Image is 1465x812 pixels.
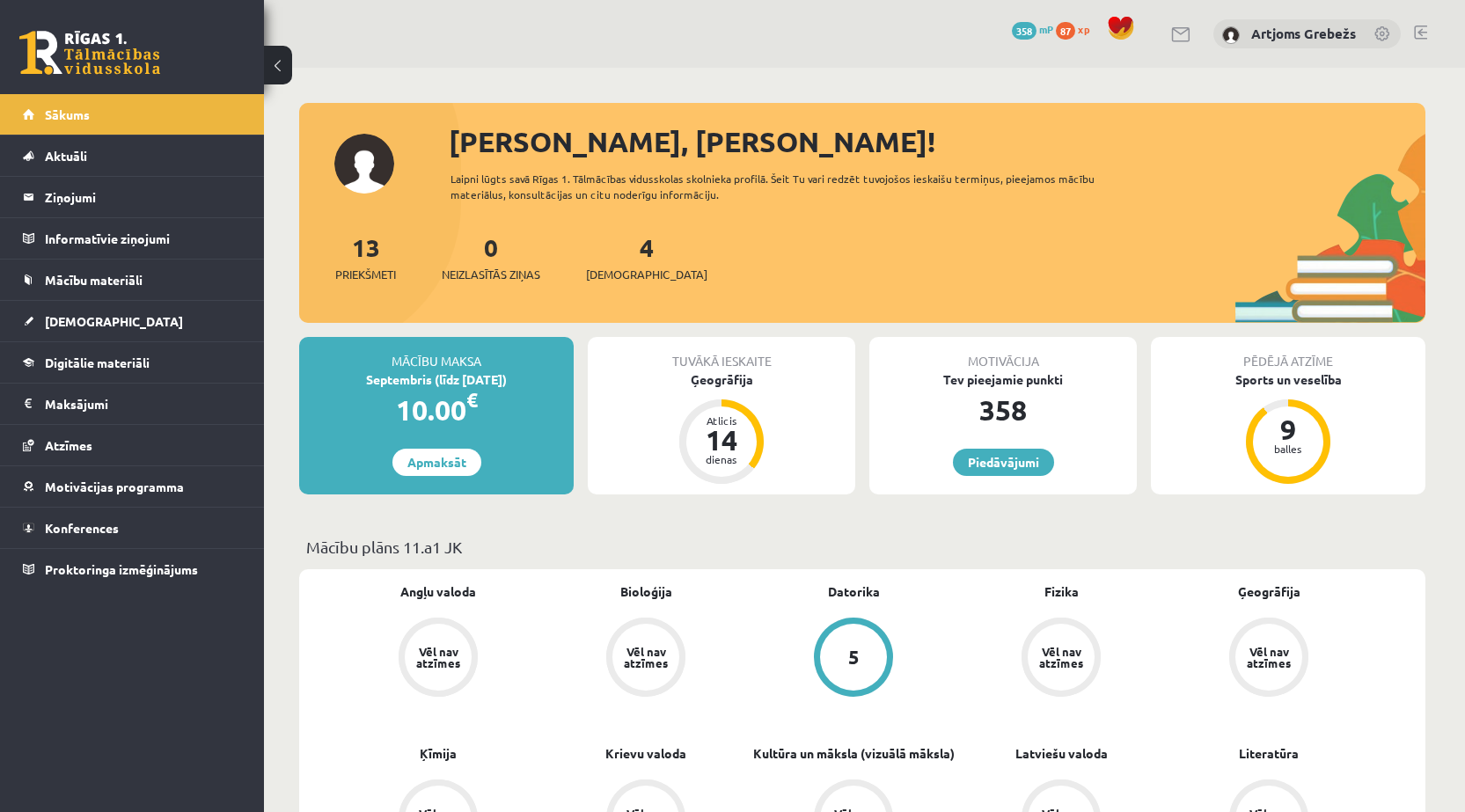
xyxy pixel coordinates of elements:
[621,646,670,669] div: Vēl nav atzīmes
[1056,22,1098,36] a: 87 xp
[45,437,92,453] span: Atzīmes
[23,301,242,341] a: [DEMOGRAPHIC_DATA]
[466,387,478,413] span: €
[414,646,463,669] div: Vēl nav atzīmes
[334,618,542,700] a: Vēl nav atzīmes
[1044,582,1079,601] a: Fizika
[1056,22,1075,40] span: 87
[45,177,242,217] legend: Ziņojumi
[1015,744,1108,763] a: Latviešu valoda
[1039,22,1053,36] span: mP
[23,342,242,383] a: Digitālie materiāli
[542,618,750,700] a: Vēl nav atzīmes
[23,466,242,507] a: Motivācijas programma
[695,454,748,465] div: dienas
[869,337,1137,370] div: Motivācija
[1151,370,1425,389] div: Sports un veselība
[45,148,87,164] span: Aktuāli
[1078,22,1089,36] span: xp
[695,426,748,454] div: 14
[23,94,242,135] a: Sākums
[953,449,1054,476] a: Piedāvājumi
[23,218,242,259] a: Informatīvie ziņojumi
[1036,646,1086,669] div: Vēl nav atzīmes
[299,389,574,431] div: 10.00
[45,384,242,424] legend: Maksājumi
[45,106,90,122] span: Sākums
[442,266,540,283] span: Neizlasītās ziņas
[753,744,955,763] a: Kultūra un māksla (vizuālā māksla)
[1165,618,1373,700] a: Vēl nav atzīmes
[586,231,707,283] a: 4[DEMOGRAPHIC_DATA]
[1012,22,1036,40] span: 358
[420,744,457,763] a: Ķīmija
[1222,26,1240,44] img: Artjoms Grebežs
[586,266,707,283] span: [DEMOGRAPHIC_DATA]
[23,177,242,217] a: Ziņojumi
[1239,744,1299,763] a: Literatūra
[750,618,957,700] a: 5
[45,479,184,494] span: Motivācijas programma
[605,744,686,763] a: Krievu valoda
[23,508,242,548] a: Konferences
[23,549,242,589] a: Proktoringa izmēģinājums
[588,370,855,389] div: Ģeogrāfija
[1244,646,1293,669] div: Vēl nav atzīmes
[1262,415,1315,443] div: 9
[588,370,855,486] a: Ģeogrāfija Atlicis 14 dienas
[19,31,160,75] a: Rīgas 1. Tālmācības vidusskola
[449,121,1425,163] div: [PERSON_NAME], [PERSON_NAME]!
[335,231,396,283] a: 13Priekšmeti
[299,370,574,389] div: Septembris (līdz [DATE])
[45,561,198,577] span: Proktoringa izmēģinājums
[335,266,396,283] span: Priekšmeti
[1012,22,1053,36] a: 358 mP
[620,582,672,601] a: Bioloģija
[588,337,855,370] div: Tuvākā ieskaite
[23,425,242,465] a: Atzīmes
[23,260,242,300] a: Mācību materiāli
[848,647,860,667] div: 5
[450,171,1126,202] div: Laipni lūgts savā Rīgas 1. Tālmācības vidusskolas skolnieka profilā. Šeit Tu vari redzēt tuvojošo...
[45,313,183,329] span: [DEMOGRAPHIC_DATA]
[392,449,481,476] a: Apmaksāt
[869,389,1137,431] div: 358
[45,272,143,288] span: Mācību materiāli
[695,415,748,426] div: Atlicis
[23,384,242,424] a: Maksājumi
[23,135,242,176] a: Aktuāli
[1151,337,1425,370] div: Pēdējā atzīme
[1262,443,1315,454] div: balles
[1238,582,1300,601] a: Ģeogrāfija
[442,231,540,283] a: 0Neizlasītās ziņas
[45,520,119,536] span: Konferences
[400,582,476,601] a: Angļu valoda
[1251,25,1356,42] a: Artjoms Grebežs
[828,582,880,601] a: Datorika
[869,370,1137,389] div: Tev pieejamie punkti
[1151,370,1425,486] a: Sports un veselība 9 balles
[45,218,242,259] legend: Informatīvie ziņojumi
[45,355,150,370] span: Digitālie materiāli
[957,618,1165,700] a: Vēl nav atzīmes
[299,337,574,370] div: Mācību maksa
[306,535,1418,559] p: Mācību plāns 11.a1 JK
